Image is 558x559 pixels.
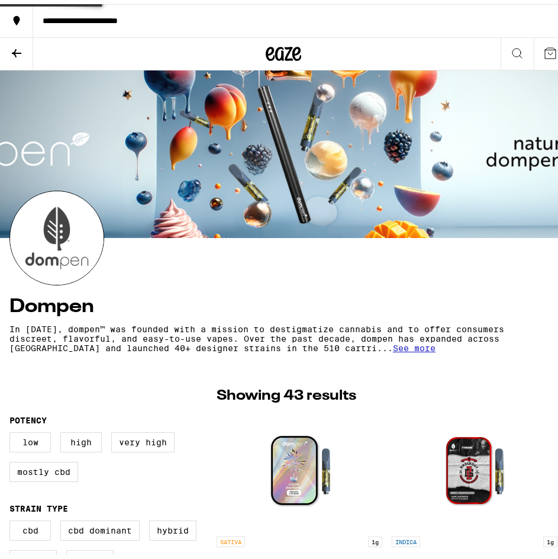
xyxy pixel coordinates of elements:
img: Dompen - Dompen x Tyson: Knockout OG Live Resin Liquid Diamonds - 1g [415,408,534,526]
p: Showing 43 results [217,382,557,402]
p: In [DATE], dompen™ was founded with a mission to destigmatize cannabis and to offer consumers dis... [9,320,557,349]
label: Hybrid [149,516,196,536]
img: Dompen - Pink Jesus Live Resin Liquid Diamonds - 1g [240,408,359,526]
img: Dompen logo [10,187,104,281]
p: 1g [543,532,557,543]
label: Low [9,428,51,448]
legend: Strain Type [9,500,68,509]
label: CBD Dominant [60,516,140,536]
label: CBD [9,516,51,536]
label: High [60,428,102,448]
p: INDICA [392,532,420,543]
p: SATIVA [217,532,245,543]
h4: Dompen [9,293,557,312]
span: See more [393,339,436,349]
legend: Potency [9,412,47,421]
p: 1g [368,532,382,543]
span: Hi. Need any help? [7,8,85,18]
label: Mostly CBD [9,458,78,478]
label: Very High [111,428,175,448]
